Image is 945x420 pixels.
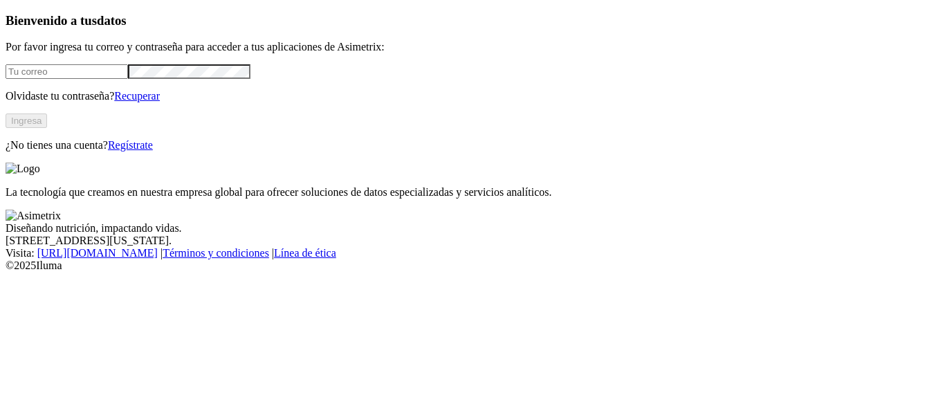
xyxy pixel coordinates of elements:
p: Por favor ingresa tu correo y contraseña para acceder a tus aplicaciones de Asimetrix: [6,41,939,53]
img: Asimetrix [6,210,61,222]
div: © 2025 Iluma [6,259,939,272]
input: Tu correo [6,64,128,79]
a: Línea de ética [274,247,336,259]
div: Visita : | | [6,247,939,259]
a: Regístrate [108,139,153,151]
img: Logo [6,163,40,175]
button: Ingresa [6,113,47,128]
p: Olvidaste tu contraseña? [6,90,939,102]
a: [URL][DOMAIN_NAME] [37,247,158,259]
span: datos [97,13,127,28]
p: ¿No tienes una cuenta? [6,139,939,152]
a: Recuperar [114,90,160,102]
div: Diseñando nutrición, impactando vidas. [6,222,939,235]
p: La tecnología que creamos en nuestra empresa global para ofrecer soluciones de datos especializad... [6,186,939,199]
h3: Bienvenido a tus [6,13,939,28]
a: Términos y condiciones [163,247,269,259]
div: [STREET_ADDRESS][US_STATE]. [6,235,939,247]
